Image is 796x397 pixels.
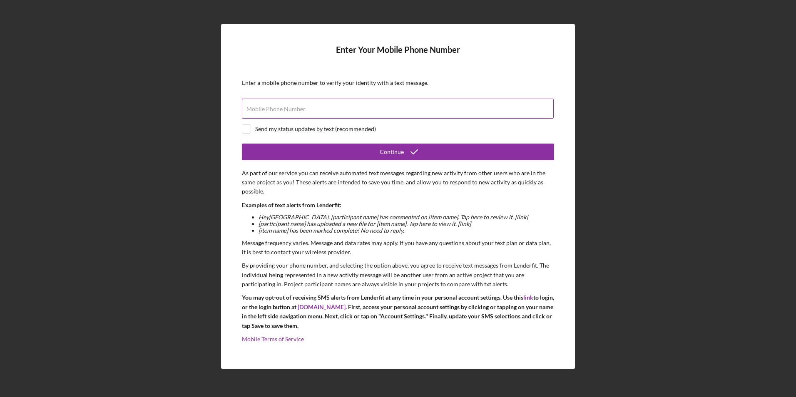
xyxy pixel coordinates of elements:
a: link [523,294,533,301]
li: [participant name] has uploaded a new file for [item name]. Tap here to view it. [link] [259,221,554,227]
label: Mobile Phone Number [246,106,306,112]
div: Send my status updates by text (recommended) [255,126,376,132]
h4: Enter Your Mobile Phone Number [242,45,554,67]
li: Hey [GEOGRAPHIC_DATA] , [participant name] has commented on [item name]. Tap here to review it. [... [259,214,554,221]
p: By providing your phone number, and selecting the option above, you agree to receive text message... [242,261,554,289]
button: Continue [242,144,554,160]
p: As part of our service you can receive automated text messages regarding new activity from other ... [242,169,554,196]
div: Enter a mobile phone number to verify your identity with a text message. [242,79,554,86]
p: Message frequency varies. Message and data rates may apply. If you have any questions about your ... [242,238,554,257]
div: Continue [380,144,404,160]
p: Examples of text alerts from Lenderfit: [242,201,554,210]
a: Mobile Terms of Service [242,335,304,342]
li: [item name] has been marked complete! No need to reply. [259,227,554,234]
a: [DOMAIN_NAME] [298,303,346,310]
p: You may opt-out of receiving SMS alerts from Lenderfit at any time in your personal account setti... [242,293,554,330]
